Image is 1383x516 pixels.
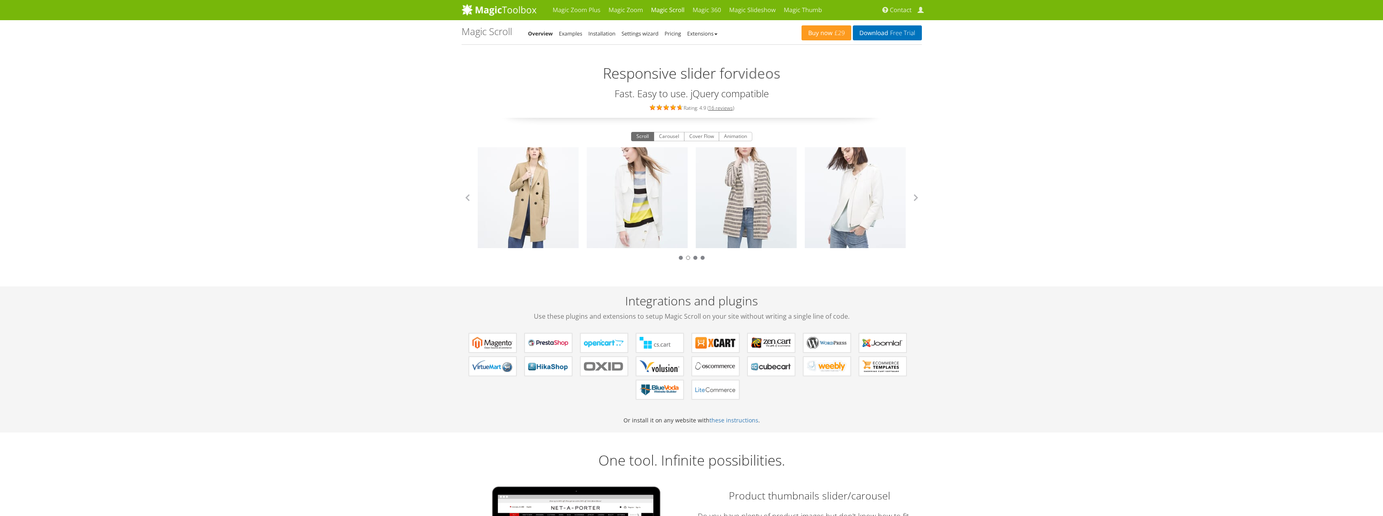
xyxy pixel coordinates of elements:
b: Magic Scroll for OXID [584,360,624,372]
h2: Integrations and plugins [462,294,922,321]
a: these instructions [709,416,758,424]
a: Installation [588,30,615,37]
b: Magic Scroll for CS-Cart [640,337,680,349]
b: Magic Scroll for OpenCart [584,337,624,349]
b: Magic Scroll for ecommerce Templates [863,360,903,372]
div: Or install it on any website with . [462,286,922,432]
a: Examples [559,30,582,37]
a: Magic Scroll for OpenCart [580,333,628,353]
b: Magic Scroll for Weebly [807,360,847,372]
a: Buy now£29 [802,25,851,40]
button: Scroll [631,132,654,142]
a: Extensions [687,30,718,37]
a: Magic Scroll for CubeCart [747,357,795,376]
b: Magic Scroll for HikaShop [528,360,569,372]
a: Magic Scroll for HikaShop [525,357,572,376]
img: MagicToolbox.com - Image tools for your website [462,4,537,16]
a: Settings wizard [621,30,659,37]
span: Free Trial [888,30,915,36]
a: Magic Scroll for OXID [580,357,628,376]
b: Magic Scroll for osCommerce [695,360,736,372]
b: Magic Scroll for Magento [472,337,513,349]
a: Overview [528,30,553,37]
a: Magic Scroll for Weebly [803,357,851,376]
h2: One tool. Infinite possibilities. [462,453,922,468]
a: Magic Scroll for VirtueMart [469,357,516,376]
b: Magic Scroll for Zen Cart [751,337,791,349]
h2: Product thumbnails slider/carousel [698,489,922,503]
button: Carousel [654,132,684,142]
a: DownloadFree Trial [853,25,921,40]
a: Magic Scroll for LiteCommerce [692,380,739,399]
div: Rating: 4.9 ( ) [462,103,922,112]
span: Use these plugins and extensions to setup Magic Scroll on your site without writing a single line... [462,311,922,321]
a: Magic Scroll for WordPress [803,333,851,353]
button: Animation [719,132,752,142]
a: Magic Scroll for Magento [469,333,516,353]
b: Magic Scroll for VirtueMart [472,360,513,372]
b: Magic Scroll for CubeCart [751,360,791,372]
a: Magic Scroll for X-Cart [692,333,739,353]
a: Magic Scroll for CS-Cart [636,333,684,353]
b: Magic Scroll for Volusion [640,360,680,372]
button: Cover Flow [684,132,719,142]
b: Magic Scroll for WordPress [807,337,847,349]
b: Magic Scroll for Joomla [863,337,903,349]
a: Magic Scroll for osCommerce [692,357,739,376]
a: Magic Scroll for ecommerce Templates [859,357,907,376]
b: Magic Scroll for X-Cart [695,337,736,349]
h1: Magic Scroll [462,26,512,37]
a: Magic Scroll for PrestaShop [525,333,572,353]
a: Magic Scroll for Volusion [636,357,684,376]
h2: Responsive slider for [462,55,922,84]
a: Magic Scroll for Zen Cart [747,333,795,353]
b: Magic Scroll for PrestaShop [528,337,569,349]
b: Magic Scroll for BlueVoda [640,384,680,396]
a: Pricing [665,30,681,37]
span: Contact [890,6,912,14]
a: Magic Scroll for Joomla [859,333,907,353]
h3: Fast. Easy to use. jQuery compatible [462,88,922,99]
span: videos [738,63,781,84]
b: Magic Scroll for LiteCommerce [695,384,736,396]
span: £29 [833,30,845,36]
a: 16 reviews [709,104,733,111]
a: Magic Scroll for BlueVoda [636,380,684,399]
